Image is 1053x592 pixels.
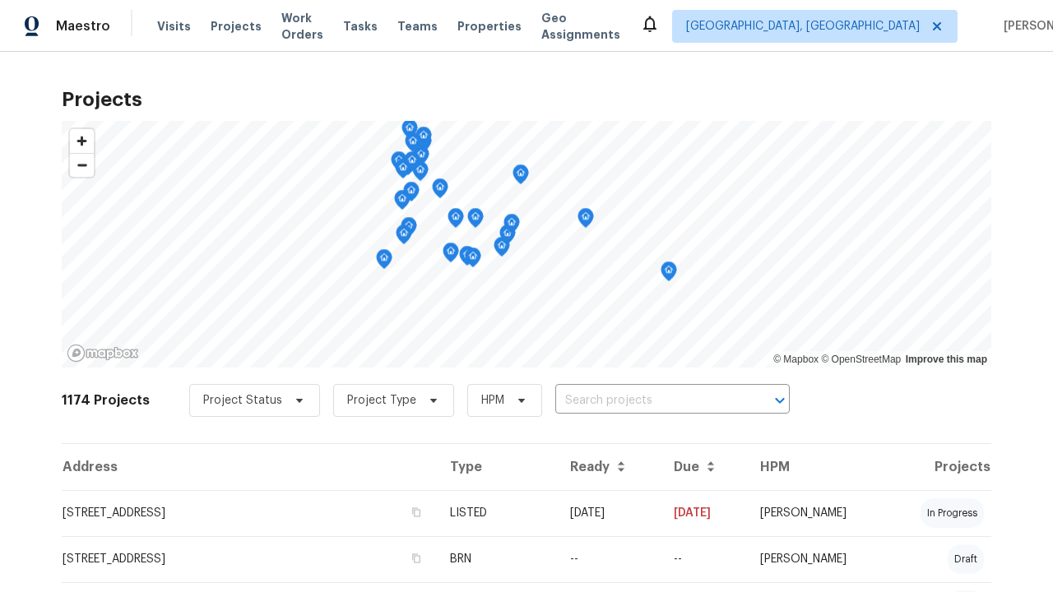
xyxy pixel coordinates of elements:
div: in progress [921,498,984,528]
span: Visits [157,18,191,35]
div: Map marker [513,164,529,190]
th: Address [62,444,437,490]
div: Map marker [494,237,510,262]
th: Due [661,444,747,490]
a: OpenStreetMap [821,354,901,365]
span: Projects [211,18,262,35]
button: Zoom in [70,129,94,153]
canvas: Map [62,121,991,368]
span: Maestro [56,18,110,35]
td: [DATE] [661,490,747,536]
th: Projects [886,444,991,490]
td: [DATE] [557,490,661,536]
div: Map marker [400,155,416,181]
div: Map marker [503,214,520,239]
a: Improve this map [906,354,987,365]
div: Map marker [443,243,459,268]
div: Map marker [391,151,407,177]
th: HPM [747,444,886,490]
td: [STREET_ADDRESS] [62,490,437,536]
th: Type [437,444,557,490]
td: [STREET_ADDRESS] [62,536,437,582]
div: Map marker [395,159,411,184]
div: Map marker [401,217,417,243]
div: Map marker [412,161,429,187]
td: LISTED [437,490,557,536]
div: Map marker [376,249,392,275]
div: draft [948,544,984,574]
span: [GEOGRAPHIC_DATA], [GEOGRAPHIC_DATA] [686,18,920,35]
div: Map marker [405,132,421,158]
div: Map marker [403,182,420,207]
span: HPM [481,392,504,409]
span: Properties [457,18,522,35]
div: Map marker [467,208,484,234]
a: Mapbox homepage [67,344,139,363]
span: Geo Assignments [541,10,620,43]
div: Map marker [394,190,411,215]
h2: Projects [62,91,991,108]
td: Resale COE 2025-09-23T00:00:00.000Z [661,536,747,582]
div: Map marker [459,246,475,271]
span: Teams [397,18,438,35]
td: [PERSON_NAME] [747,490,886,536]
input: Search projects [555,388,744,414]
h2: 1174 Projects [62,392,150,409]
div: Map marker [578,208,594,234]
div: Map marker [432,178,448,204]
span: Project Type [347,392,416,409]
td: [PERSON_NAME] [747,536,886,582]
button: Copy Address [409,551,424,566]
div: Map marker [661,261,677,287]
div: Map marker [465,247,481,273]
a: Mapbox [773,354,819,365]
div: Map marker [396,224,412,250]
td: BRN [437,536,557,582]
span: Work Orders [281,10,323,43]
div: Map marker [401,119,418,145]
td: -- [557,536,661,582]
div: Map marker [415,127,432,152]
button: Copy Address [409,505,424,520]
button: Open [768,389,791,412]
div: Map marker [448,208,464,234]
div: Map marker [404,151,420,177]
th: Ready [557,444,661,490]
div: Map marker [499,224,516,250]
span: Tasks [343,21,378,32]
span: Zoom out [70,154,94,177]
button: Zoom out [70,153,94,177]
div: Map marker [413,146,429,171]
span: Project Status [203,392,282,409]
